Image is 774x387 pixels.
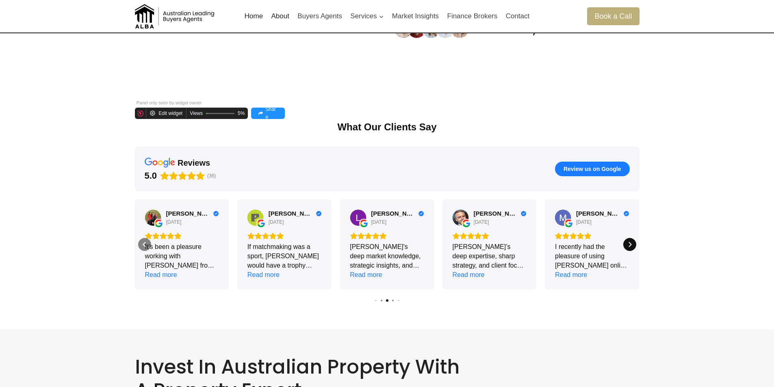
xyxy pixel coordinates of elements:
[576,210,621,217] span: [PERSON_NAME]
[266,106,278,121] span: Share
[145,232,219,240] div: Rating: 5.0 out of 5
[138,238,151,251] div: Previous
[316,211,321,216] div: Verified Customer
[555,232,629,240] div: Rating: 5.0 out of 5
[145,242,219,270] div: It’s been a pleasure working with [PERSON_NAME] from [PERSON_NAME]. He has referred clients who a...
[453,210,469,226] img: Rajko Podinic
[238,110,245,116] div: 5%
[350,232,424,240] div: Rating: 5.0 out of 5
[269,219,284,225] div: [DATE]
[145,210,161,226] img: Adam Fahey
[267,6,293,26] a: About
[576,210,629,217] a: Review by Marcus Catoggio
[159,110,183,116] div: Edit widget
[247,242,321,270] div: If matchmaking was a sport, [PERSON_NAME] would have a trophy cabinet full of gold! They have a k...
[443,6,501,26] a: Finance Brokers
[350,210,366,226] a: View on Google
[190,110,203,116] div: Views
[135,121,640,134] div: What Our Clients Say
[247,210,264,226] a: View on Google
[521,211,527,216] div: Verified Customer
[145,170,157,182] div: 5.0
[501,6,533,26] a: Contact
[453,210,469,226] a: View on Google
[371,219,386,225] div: [DATE]
[269,210,314,217] span: [PERSON_NAME]
[213,211,219,216] div: Verified Customer
[145,270,177,279] div: Read more
[474,210,519,217] span: [PERSON_NAME]
[350,270,382,279] div: Read more
[247,210,264,226] img: Luke Assigal
[346,6,388,26] button: Child menu of Services
[247,270,280,279] div: Read more
[135,4,216,28] img: Australian Leading Buyers Agents
[350,242,424,270] div: [PERSON_NAME]'s deep market knowledge, strategic insights, and commitment to clients set him apar...
[453,242,527,270] div: [PERSON_NAME]’s deep expertise, sharp strategy, and client focus make him exceptional. He careful...
[269,210,321,217] a: Review by Luke Assigal
[555,270,587,279] div: Read more
[418,211,424,216] div: Verified Customer
[371,210,416,217] span: [PERSON_NAME]
[474,210,527,217] a: Review by Rajko Podinic
[587,7,639,25] a: Book a Call
[350,210,366,226] img: Louie Loizides
[623,238,636,251] div: Next
[166,210,211,217] span: [PERSON_NAME]
[145,210,161,226] a: View on Google
[166,210,219,217] a: Review by Adam Fahey
[484,24,640,35] h3: Trusted by 1000s of Aussie’s
[135,98,204,108] div: Panel only seen by widget owner
[474,219,489,225] div: [DATE]
[576,219,592,225] div: [DATE]
[178,158,210,168] div: reviews
[453,232,527,240] div: Rating: 5.0 out of 5
[247,232,321,240] div: Rating: 5.0 out of 5
[371,210,424,217] a: Review by Louie Loizides
[145,170,205,182] div: Rating: 5.0 out of 5
[564,165,621,173] span: Review us on Google
[146,107,187,120] a: Edit widget
[166,219,181,225] div: [DATE]
[388,6,443,26] a: Market Insights
[555,242,629,270] div: I recently had the pleasure of using [PERSON_NAME] online platform, [GEOGRAPHIC_DATA], which conn...
[207,173,216,179] span: (36)
[623,211,629,216] div: Verified Customer
[241,6,534,26] nav: Primary Navigation
[555,210,571,226] img: Marcus Catoggio
[135,199,640,290] div: Carousel
[555,162,630,176] button: Review us on Google
[241,6,267,26] a: Home
[453,270,485,279] div: Read more
[293,6,346,26] a: Buyers Agents
[555,210,571,226] a: View on Google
